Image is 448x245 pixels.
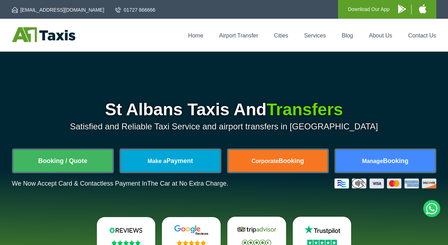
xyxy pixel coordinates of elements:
iframe: chat widget [351,229,444,245]
a: ManageBooking [336,150,435,172]
a: [EMAIL_ADDRESS][DOMAIN_NAME] [12,6,104,13]
span: The Car at No Extra Charge. [147,180,228,187]
span: Make a [147,158,166,164]
a: Airport Transfer [219,33,258,39]
a: CorporateBooking [228,150,327,172]
img: A1 Taxis St Albans LTD [12,27,75,42]
img: A1 Taxis iPhone App [419,4,426,13]
a: Cities [274,33,288,39]
span: Corporate [251,158,278,164]
a: Make aPayment [121,150,220,172]
img: Google [170,225,213,235]
img: Tripadvisor [235,224,278,235]
a: About Us [369,33,392,39]
span: Manage [362,158,383,164]
a: Services [304,33,326,39]
p: Download Our App [348,5,390,14]
a: Blog [342,33,353,39]
img: Reviews.io [105,225,147,235]
img: Credit And Debit Cards [334,179,436,188]
img: A1 Taxis Android App [398,5,406,13]
span: Transfers [267,100,343,119]
img: Trustpilot [301,224,343,235]
a: 01727 866666 [115,6,156,13]
h1: St Albans Taxis And [12,101,436,118]
a: Booking / Quote [13,150,112,172]
p: We Now Accept Card & Contactless Payment In [12,180,228,187]
p: Satisfied and Reliable Taxi Service and airport transfers in [GEOGRAPHIC_DATA] [12,122,436,132]
a: Contact Us [408,33,436,39]
a: Home [188,33,203,39]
